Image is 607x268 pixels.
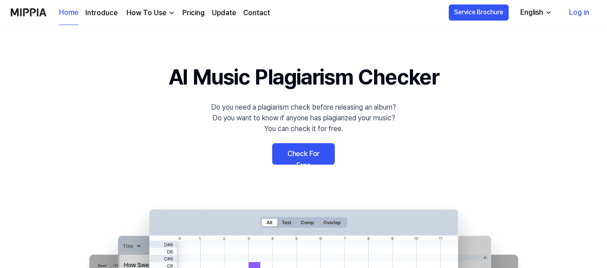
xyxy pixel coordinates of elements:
[125,8,168,18] div: How To Use
[513,4,557,21] button: English
[59,0,78,25] a: Home
[125,8,175,18] button: How To Use
[168,9,175,17] img: down
[182,8,205,18] a: Pricing
[169,61,439,93] h1: AI Music Plagiarism Checker
[243,8,270,18] a: Contact
[212,8,236,18] a: Update
[518,7,545,18] div: English
[272,143,335,165] a: Check For Free
[85,8,118,18] a: Introduce
[211,102,396,134] div: Do you need a plagiarism check before releasing an album? Do you want to know if anyone has plagi...
[449,4,509,21] button: Service Brochure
